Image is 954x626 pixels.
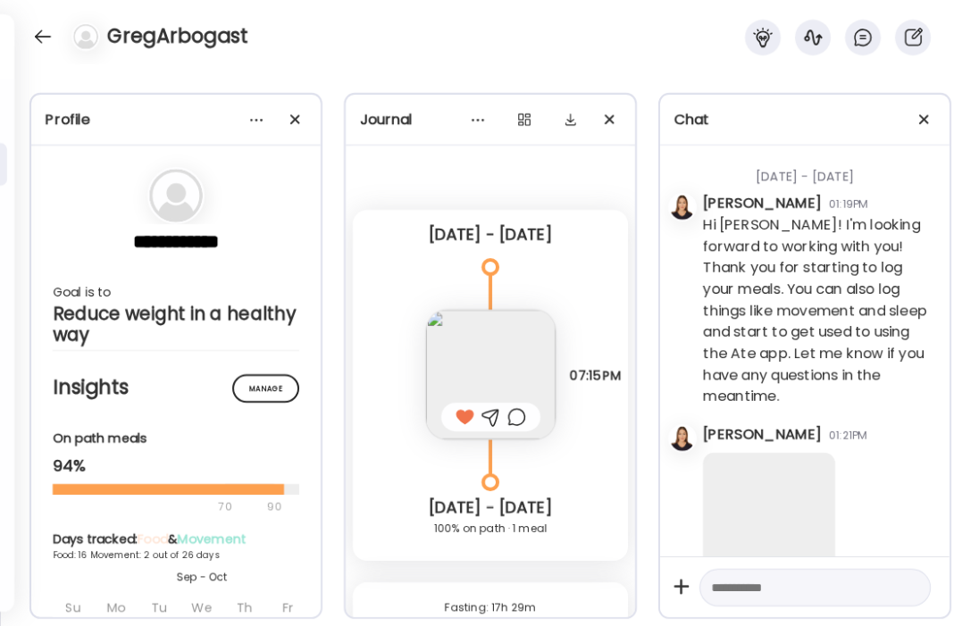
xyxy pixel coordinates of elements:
div: 100% on path · 1 meal [367,518,614,539]
span: Movement [178,530,247,547]
div: Tu [139,592,179,622]
div: [DATE] - [DATE] [367,224,614,246]
img: images%2FrPs5FQsY32Ov4Ux8BsuEeNS98Wg1%2FUVRCOx4QxAJD81kdpojv%2Fu4JP7W82DtXBYNoKCvdK_240 [426,310,556,439]
div: [PERSON_NAME] [703,193,822,214]
span: 07:15 PM [570,368,621,382]
div: Goal is to [53,281,299,303]
div: 01:19PM [829,196,867,213]
div: 94% [53,455,299,477]
div: 90 [265,496,283,517]
div: 01:21PM [829,428,866,444]
img: avatars%2FQdTC4Ww4BLWxZchG7MOpRAAuEek1 [670,426,695,451]
div: Th [225,592,264,622]
div: Su [54,592,93,622]
div: Sa [311,592,350,622]
img: avatars%2FQdTC4Ww4BLWxZchG7MOpRAAuEek1 [670,195,695,220]
div: [DATE] - [DATE] [367,497,614,518]
div: Fasting: 17h 29m [367,597,614,618]
div: Sep - Oct [53,569,351,585]
div: Chat [674,109,935,130]
div: We [182,592,222,622]
h4: GregArbogast [107,22,248,51]
div: Mo [96,592,136,622]
div: Days tracked: & [53,530,351,548]
div: Hi [PERSON_NAME]! I'm looking forward to working with you! Thank you for starting to log your mea... [703,214,935,407]
div: Food: 16 Movement: 2 out of 26 days [53,548,351,562]
div: Manage [232,374,299,403]
img: bg-avatar-default.svg [73,24,98,49]
div: Reduce weight in a healthy way [53,303,299,346]
div: 70 [53,496,262,517]
span: Food [138,530,168,547]
img: bg-avatar-default.svg [149,169,203,222]
div: On path meals [53,430,299,448]
div: [DATE] - [DATE] [703,146,935,193]
h2: Insights [53,374,299,401]
div: [PERSON_NAME] [703,424,822,446]
div: Profile [46,109,306,130]
div: Journal [360,109,621,130]
div: Fr [268,592,307,622]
